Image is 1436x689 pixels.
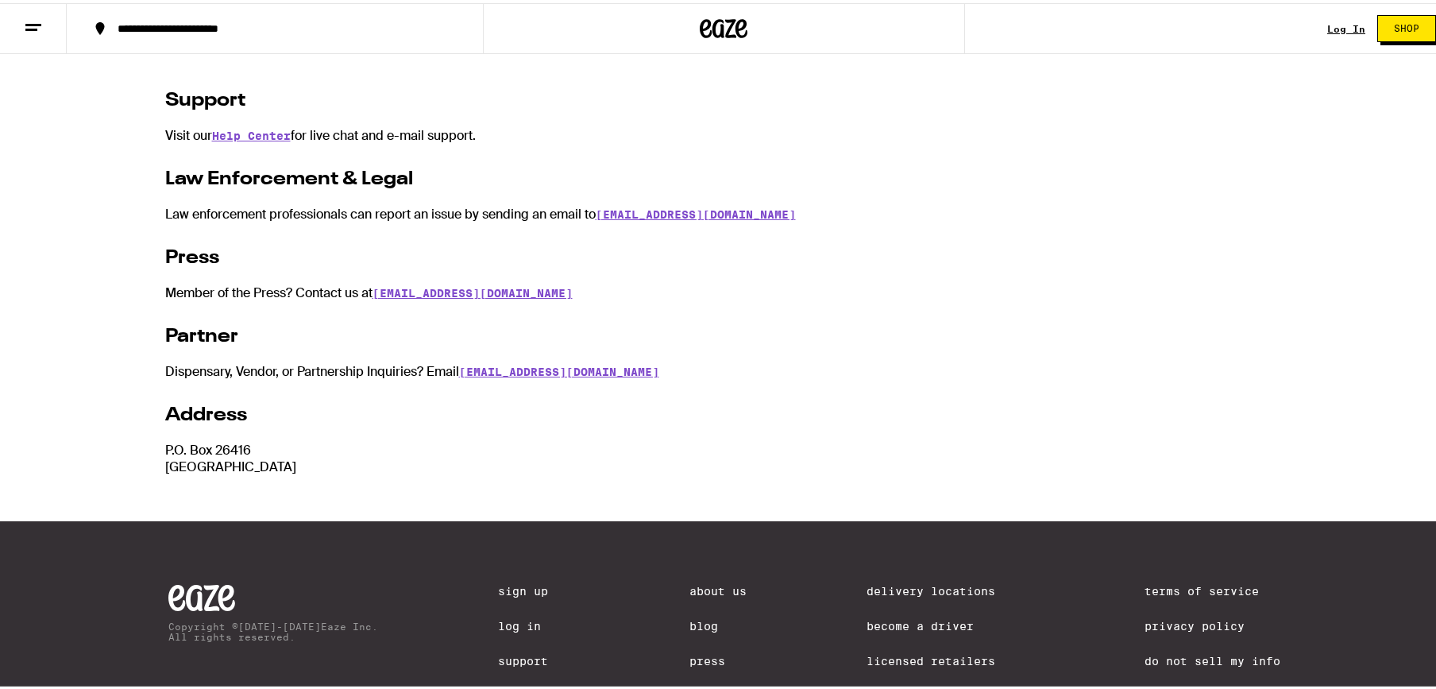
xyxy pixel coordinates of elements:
[165,281,1284,298] p: Member of the Press? Contact us at
[165,439,1284,472] p: P.O. Box 26416 [GEOGRAPHIC_DATA]
[459,362,659,375] a: [EMAIL_ADDRESS][DOMAIN_NAME]
[498,582,569,594] a: Sign Up
[689,617,747,629] a: Blog
[867,652,1024,664] a: Licensed Retailers
[165,360,1284,377] p: Dispensary, Vendor, or Partnership Inquiries? Email
[36,11,68,25] span: Help
[1377,12,1436,39] button: Shop
[212,126,291,139] a: Help Center
[165,203,1284,219] p: Law enforcement professionals can report an issue by sending an email to
[165,124,1284,141] p: Visit our for live chat and e-mail support.
[867,617,1024,629] a: Become a Driver
[168,618,378,639] p: Copyright © [DATE]-[DATE] Eaze Inc. All rights reserved.
[165,84,1284,111] h2: Support
[1327,21,1365,31] div: Log In
[373,284,573,296] a: [EMAIL_ADDRESS][DOMAIN_NAME]
[498,652,569,664] a: Support
[165,399,1284,426] h2: Address
[165,163,1284,190] h2: Law Enforcement & Legal
[1394,21,1419,30] span: Shop
[867,582,1024,594] a: Delivery Locations
[689,652,747,664] a: Press
[1145,617,1280,629] a: Privacy Policy
[689,582,747,594] a: About Us
[498,617,569,629] a: Log In
[165,320,1284,347] h2: Partner
[1145,652,1280,664] a: Do Not Sell My Info
[165,242,1284,269] h2: Press
[1145,582,1280,594] a: Terms of Service
[596,205,796,218] a: [EMAIL_ADDRESS][DOMAIN_NAME]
